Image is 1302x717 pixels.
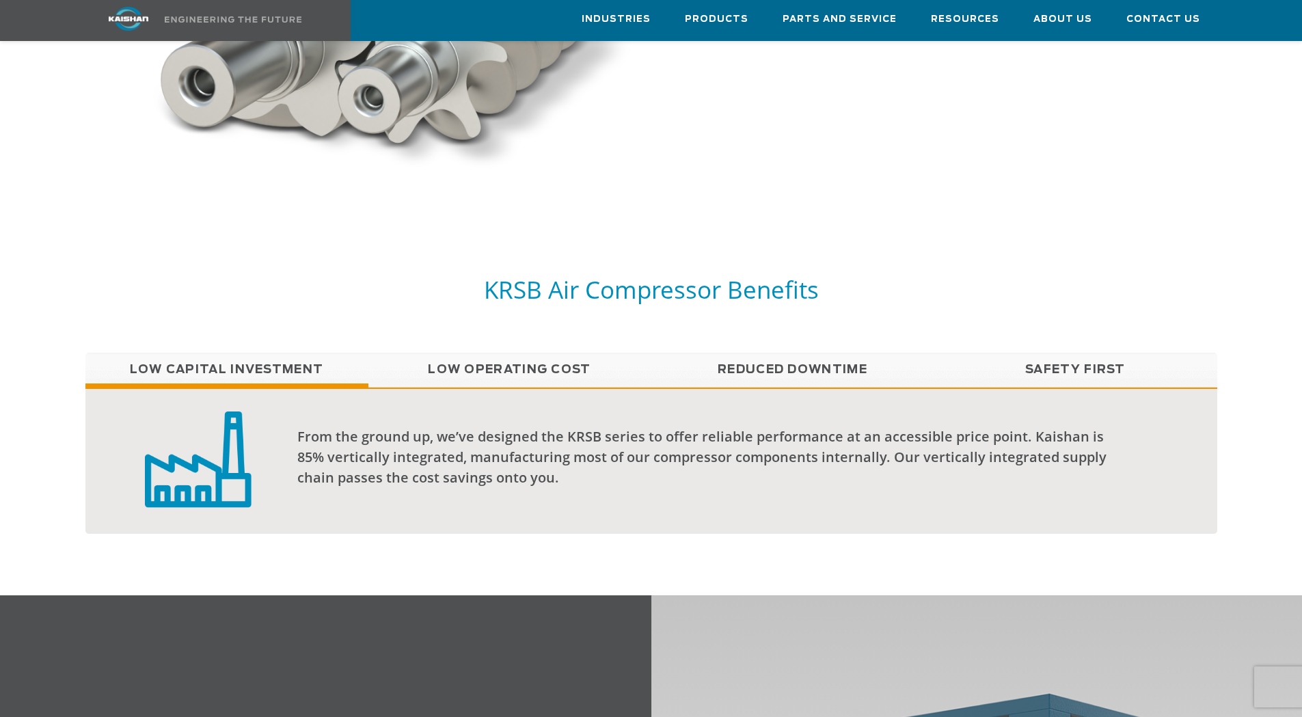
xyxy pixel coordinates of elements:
[582,12,651,27] span: Industries
[165,16,301,23] img: Engineering the future
[1033,1,1092,38] a: About Us
[145,409,252,508] img: low capital investment badge
[783,1,897,38] a: Parts and Service
[1126,12,1200,27] span: Contact Us
[582,1,651,38] a: Industries
[77,7,180,31] img: kaishan logo
[931,1,999,38] a: Resources
[297,427,1126,488] div: From the ground up, we’ve designed the KRSB series to offer reliable performance at an accessible...
[85,274,1217,305] h5: KRSB Air Compressor Benefits
[651,353,934,387] a: Reduced Downtime
[85,353,368,387] a: Low Capital Investment
[931,12,999,27] span: Resources
[783,12,897,27] span: Parts and Service
[934,353,1217,387] a: Safety First
[1033,12,1092,27] span: About Us
[685,1,748,38] a: Products
[85,388,1217,534] div: Low Capital Investment
[368,353,651,387] a: Low Operating Cost
[1126,1,1200,38] a: Contact Us
[685,12,748,27] span: Products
